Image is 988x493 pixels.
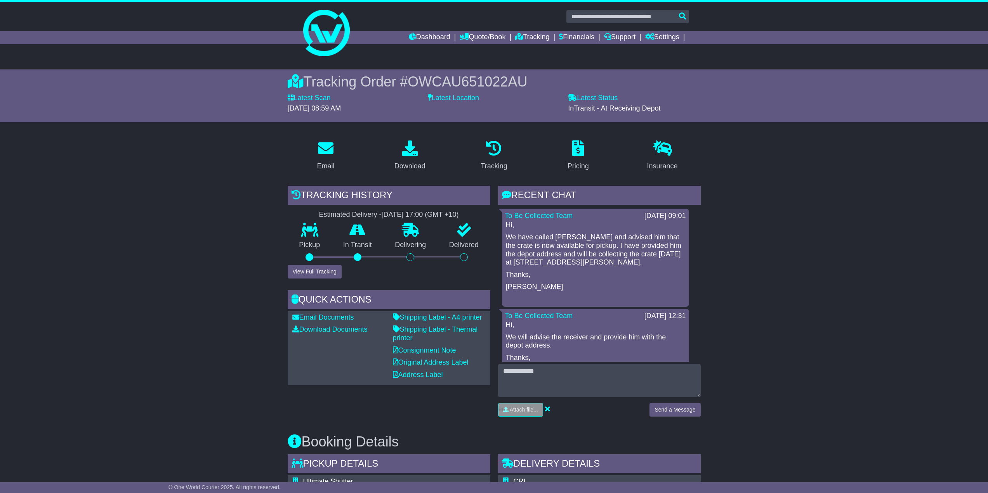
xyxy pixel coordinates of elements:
a: Support [604,31,636,44]
a: Shipping Label - Thermal printer [393,325,478,342]
a: Original Address Label [393,358,469,366]
div: [DATE] 12:31 [644,312,686,320]
div: Quick Actions [288,290,490,311]
div: Delivery Details [498,454,701,475]
div: Insurance [647,161,678,171]
a: Insurance [642,138,683,174]
div: Tracking [481,161,507,171]
button: Send a Message [649,403,700,417]
span: Ultimate Shutter [303,477,353,485]
div: Tracking Order # [288,73,701,90]
a: Download Documents [292,325,368,333]
a: Download [389,138,431,174]
span: [DATE] 08:59 AM [288,104,341,112]
a: Consignment Note [393,346,456,354]
button: View Full Tracking [288,265,342,279]
p: We have called [PERSON_NAME] and advised him that the crate is now available for pickup. I have p... [506,233,685,266]
a: Tracking [515,31,549,44]
a: Quote/Book [460,31,505,44]
p: We will advise the receiver and provide him with the depot address. [506,333,685,350]
label: Latest Status [568,94,618,102]
span: OWCAU651022AU [408,74,527,90]
a: Shipping Label - A4 printer [393,313,482,321]
a: Dashboard [409,31,450,44]
span: © One World Courier 2025. All rights reserved. [168,484,281,490]
div: Pricing [568,161,589,171]
p: Delivering [384,241,438,249]
p: Pickup [288,241,332,249]
label: Latest Scan [288,94,331,102]
a: Email [312,138,339,174]
a: Tracking [476,138,512,174]
h3: Booking Details [288,434,701,450]
p: Thanks, [506,271,685,279]
p: [PERSON_NAME] [506,283,685,291]
div: [DATE] 17:00 (GMT +10) [382,211,459,219]
a: Address Label [393,371,443,379]
div: Download [394,161,425,171]
span: CRL [514,477,528,485]
p: Thanks, [506,354,685,362]
a: Pricing [563,138,594,174]
div: Pickup Details [288,454,490,475]
div: Tracking history [288,186,490,207]
p: Hi, [506,321,685,329]
p: Delivered [438,241,490,249]
label: Latest Location [428,94,479,102]
a: To Be Collected Team [505,212,573,220]
a: Settings [645,31,679,44]
span: InTransit - At Receiving Depot [568,104,660,112]
a: Email Documents [292,313,354,321]
div: Email [317,161,334,171]
p: Hi, [506,221,685,230]
div: RECENT CHAT [498,186,701,207]
a: Financials [559,31,594,44]
div: [DATE] 09:01 [644,212,686,220]
p: In Transit [332,241,384,249]
div: Estimated Delivery - [288,211,490,219]
a: To Be Collected Team [505,312,573,320]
